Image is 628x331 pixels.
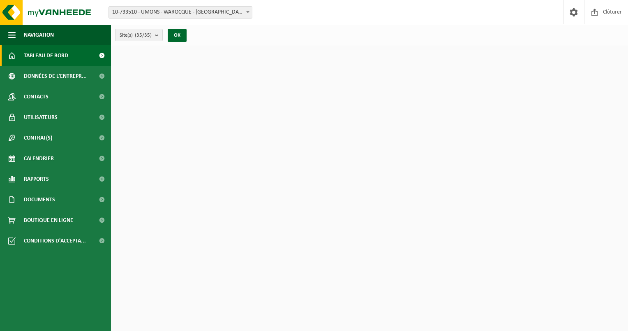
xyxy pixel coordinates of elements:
span: Calendrier [24,148,54,169]
span: Conditions d'accepta... [24,231,86,251]
span: 10-733510 - UMONS - WAROCQUE - MONS [109,6,252,19]
span: Rapports [24,169,49,189]
button: OK [168,29,187,42]
span: Contrat(s) [24,128,52,148]
span: Navigation [24,25,54,45]
span: 10-733510 - UMONS - WAROCQUE - MONS [109,7,252,18]
span: Utilisateurs [24,107,58,128]
span: Tableau de bord [24,45,68,66]
span: Documents [24,189,55,210]
span: Données de l'entrepr... [24,66,87,86]
span: Site(s) [120,29,152,42]
button: Site(s)(35/35) [115,29,163,41]
span: Boutique en ligne [24,210,73,231]
count: (35/35) [135,33,152,38]
span: Contacts [24,86,48,107]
